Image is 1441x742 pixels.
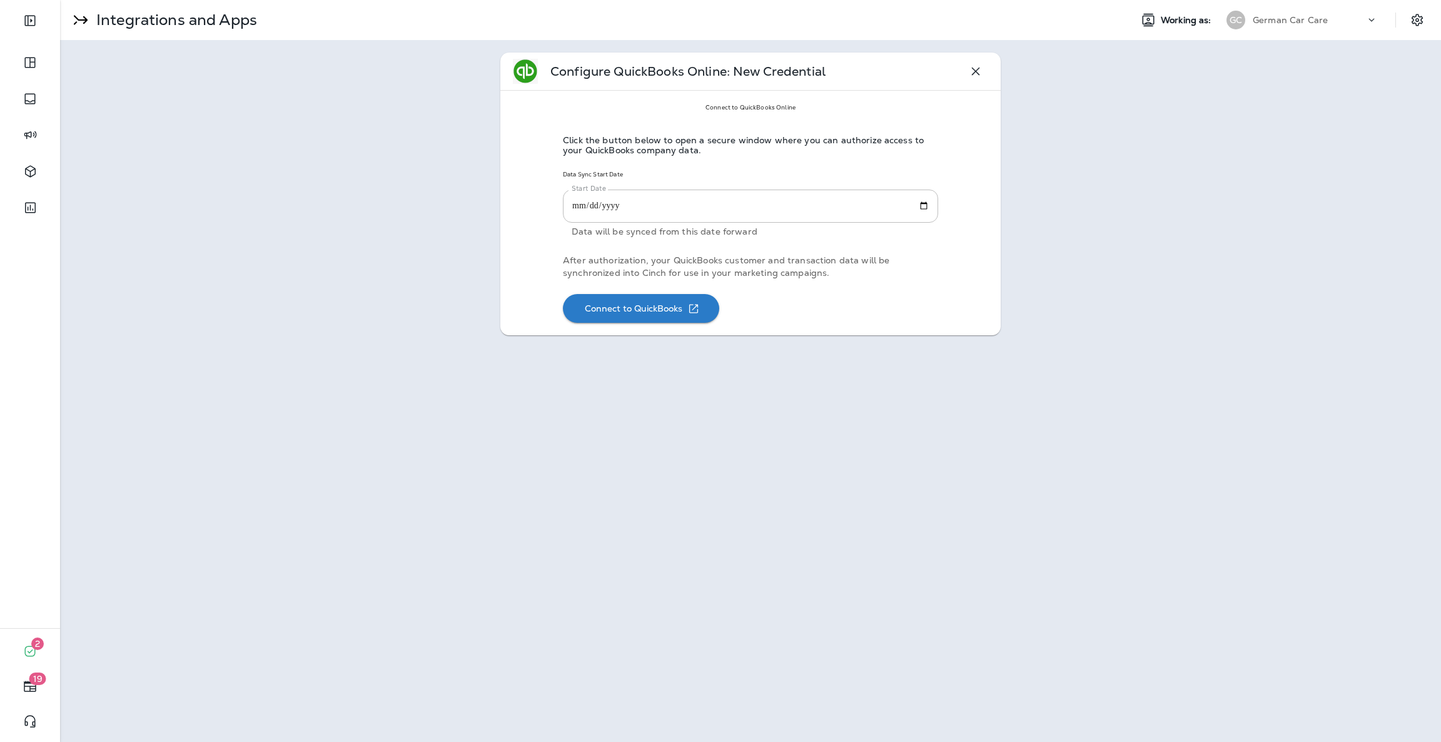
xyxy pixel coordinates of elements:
[563,135,938,155] p: Click the button below to open a secure window where you can authorize access to your QuickBooks ...
[1226,11,1245,29] div: GC
[572,184,606,193] label: Start Date
[1406,9,1428,31] button: Settings
[1253,15,1328,25] p: German Car Care
[1161,15,1214,26] span: Working as:
[563,254,938,279] p: After authorization, your QuickBooks customer and transaction data will be synchronized into Cinc...
[572,225,929,239] p: Data will be synced from this date forward
[91,11,257,29] p: Integrations and Apps
[513,59,538,84] img: QuickBooks Online
[563,294,719,323] button: Connect to QuickBooks
[31,638,44,650] span: 2
[705,103,796,113] h6: Connect to QuickBooks Online
[563,170,938,180] h6: Data Sync Start Date
[13,639,48,664] button: 2
[550,63,826,80] p: Configure QuickBooks Online: New Credential
[13,674,48,699] button: 19
[13,8,48,33] button: Expand Sidebar
[29,673,46,685] span: 19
